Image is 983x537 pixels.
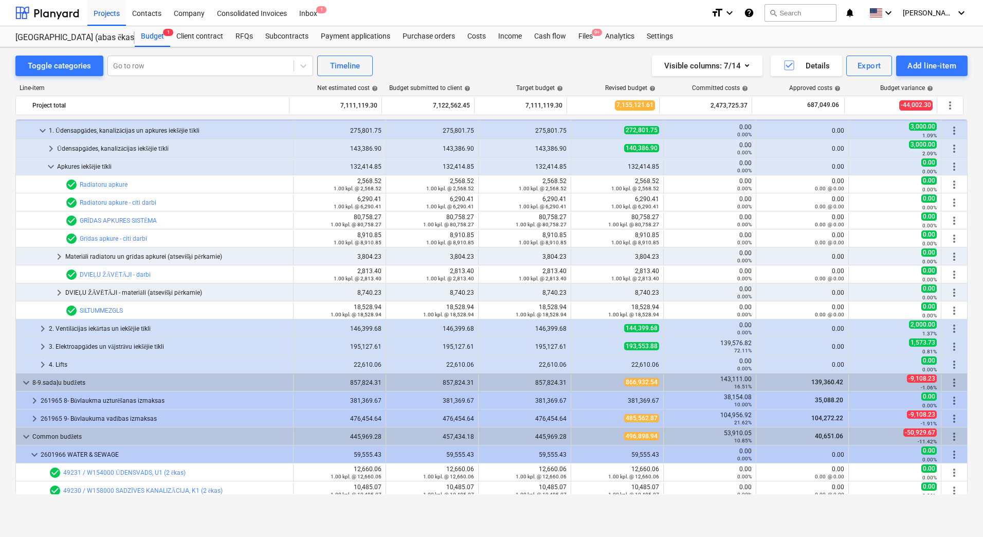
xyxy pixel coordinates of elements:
a: Client contract [170,26,229,47]
span: 1 [163,29,173,36]
span: 3,000.00 [909,140,937,149]
div: Committed costs [692,84,748,92]
div: 0.00 [668,213,752,228]
div: 3,804.23 [390,253,474,260]
span: 0.00 [921,212,937,221]
span: More actions [948,323,960,335]
span: help [370,85,378,92]
small: 0.00 @ 0.00 [815,204,844,209]
span: -9,108.23 [907,374,937,383]
span: More actions [948,359,960,371]
span: More actions [948,431,960,443]
span: More actions [948,449,960,461]
div: 8,910.85 [390,231,474,246]
a: Costs [461,26,492,47]
a: Budget1 [135,26,170,47]
small: 1.00 kpl. @ 2,813.40 [519,276,567,281]
div: 0.00 [760,145,844,152]
a: 49230 / W158000 SADZĪVES KANALIZĀCIJA, K1 (2 ēkas) [63,487,223,494]
span: keyboard_arrow_down [37,124,49,137]
small: 0.00% [737,222,752,227]
span: keyboard_arrow_down [20,377,32,389]
small: 1.00 kpl. @ 80,758.27 [423,222,474,227]
div: Purchase orders [396,26,461,47]
span: Line-item has 2 RFQs [65,214,78,227]
span: 866,932.54 [624,378,659,386]
span: help [740,85,748,92]
div: 8,740.23 [575,289,659,296]
div: 195,127.61 [483,343,567,350]
span: More actions [948,232,960,245]
small: 0.00% [922,241,937,246]
div: 8,910.85 [483,231,567,246]
a: Radiatoru apkure - citi darbi [80,199,156,206]
div: 857,824.31 [298,379,381,386]
small: 1.00 kpl. @ 18,528.94 [423,312,474,317]
span: Line-item has 2 RFQs [65,232,78,245]
div: 22,610.06 [298,361,381,368]
div: 143,386.90 [483,145,567,152]
span: More actions [944,99,956,112]
div: 3. Elektroapgādes un vājstrāvu iekšējie tīkli [49,338,289,355]
div: Project total [32,97,285,114]
span: 0.00 [921,194,937,203]
span: 0.00 [921,284,937,293]
a: GRĪDAS APKURES SISTĒMA [80,217,157,224]
span: keyboard_arrow_right [28,413,41,425]
div: Export [858,59,881,73]
span: More actions [948,377,960,389]
span: keyboard_arrow_right [37,359,49,371]
small: 0.81% [922,349,937,354]
small: 1.00 kpl. @ 80,758.27 [608,222,659,227]
small: 0.00% [737,276,752,281]
div: 0.00 [760,231,844,246]
div: 857,824.31 [390,379,474,386]
small: 1.00 kpl. @ 80,758.27 [331,222,381,227]
div: 275,801.75 [298,127,381,134]
div: 6,290.41 [298,195,381,210]
span: keyboard_arrow_down [28,449,41,461]
div: 195,127.61 [390,343,474,350]
div: Budget variance [880,84,933,92]
div: Approved costs [789,84,841,92]
span: 7,155,121.61 [615,100,655,110]
span: 193,553.88 [624,342,659,350]
span: 272,801.75 [624,126,659,134]
small: 1.00 kpl. @ 8,910.85 [426,240,474,245]
button: Add line-item [896,56,968,76]
div: 146,399.68 [390,325,474,332]
span: More actions [948,287,960,299]
small: 1.00 kpl. @ 80,758.27 [516,222,567,227]
small: 2.09% [922,151,937,156]
div: Budget [135,26,170,47]
small: 1.00 kpl. @ 2,813.40 [426,276,474,281]
div: 0.00 [668,177,752,192]
div: 139,576.82 [668,339,752,354]
small: 72.11% [734,348,752,353]
small: 0.00% [737,312,752,317]
div: 2,568.52 [483,177,567,192]
span: keyboard_arrow_right [53,287,65,299]
span: 2,000.00 [909,320,937,329]
div: 1. Ūdensapgādes, kanalizācijas un apkures iekšējie tīkli [49,122,289,139]
span: -44,002.30 [899,100,933,110]
span: Line-item has 2 RFQs [65,178,78,191]
div: 8,740.23 [298,289,381,296]
div: 18,528.94 [575,303,659,318]
div: 0.00 [760,177,844,192]
div: Analytics [599,26,641,47]
div: 8,740.23 [390,289,474,296]
small: 0.00 @ 0.00 [815,312,844,317]
div: 0.00 [668,285,752,300]
small: 1.00 kpl. @ 18,528.94 [608,312,659,317]
small: 1.00 kpl. @ 2,568.52 [334,186,381,191]
small: 0.00% [922,205,937,210]
span: help [925,85,933,92]
span: help [832,85,841,92]
small: 0.00% [922,277,937,282]
div: Toggle categories [28,59,91,73]
span: More actions [948,413,960,425]
button: Export [846,56,893,76]
span: 140,386.90 [624,144,659,152]
div: Visible columns : 7/14 [664,59,750,73]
